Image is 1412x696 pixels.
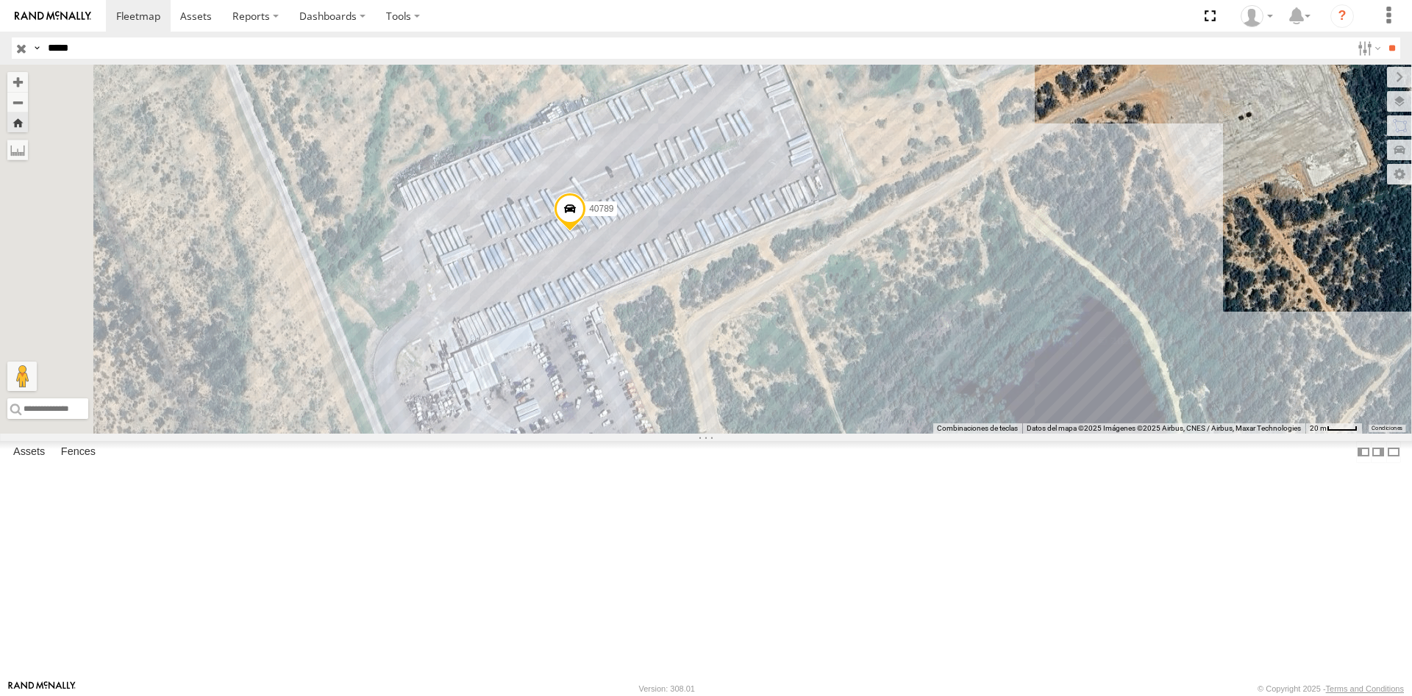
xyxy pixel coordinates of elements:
span: 20 m [1310,424,1327,432]
label: Search Filter Options [1352,37,1383,59]
button: Arrastra el hombrecito naranja al mapa para abrir Street View [7,362,37,391]
label: Search Query [31,37,43,59]
button: Zoom in [7,72,28,92]
button: Zoom out [7,92,28,112]
label: Dock Summary Table to the Right [1371,441,1386,462]
label: Dock Summary Table to the Left [1356,441,1371,462]
a: Visit our Website [8,681,76,696]
button: Zoom Home [7,112,28,132]
span: 40789 [589,204,613,215]
button: Combinaciones de teclas [937,423,1018,434]
label: Fences [54,442,103,462]
label: Hide Summary Table [1386,441,1401,462]
a: Condiciones (se abre en una nueva pestaña) [1372,426,1402,431]
label: Assets [6,442,52,462]
span: Datos del mapa ©2025 Imágenes ©2025 Airbus, CNES / Airbus, Maxar Technologies [1027,424,1301,432]
label: Map Settings [1387,164,1412,184]
img: rand-logo.svg [15,11,91,21]
i: ? [1330,4,1354,28]
a: Terms and Conditions [1326,684,1404,693]
div: Version: 308.01 [639,684,695,693]
label: Measure [7,140,28,160]
div: Juan Lopez [1235,5,1278,27]
button: Escala del mapa: 20 m por 38 píxeles [1305,423,1362,434]
div: © Copyright 2025 - [1258,684,1404,693]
